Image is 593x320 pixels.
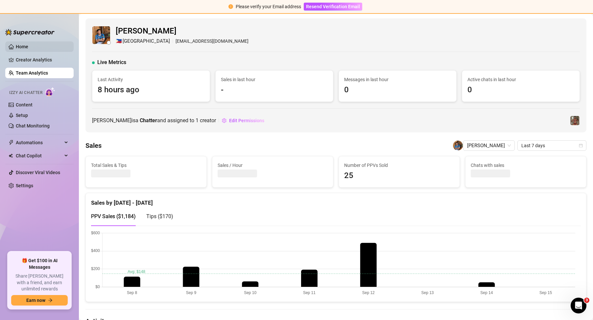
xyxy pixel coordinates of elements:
[16,102,33,107] a: Content
[229,118,264,123] span: Edit Permissions
[16,183,33,188] a: Settings
[196,117,199,124] span: 1
[140,117,157,124] b: Chatter
[16,55,68,65] a: Creator Analytics
[16,123,50,128] a: Chat Monitoring
[116,25,249,37] span: [PERSON_NAME]
[467,84,574,96] span: 0
[344,84,451,96] span: 0
[16,70,48,76] a: Team Analytics
[344,162,454,169] span: Number of PPVs Sold
[16,150,62,161] span: Chat Copilot
[221,76,328,83] span: Sales in last hour
[16,113,28,118] a: Setup
[579,144,583,148] span: calendar
[236,3,301,10] div: Please verify your Email address
[16,44,28,49] a: Home
[146,213,173,219] span: Tips ( $170 )
[98,76,204,83] span: Last Activity
[85,141,102,150] h4: Sales
[467,76,574,83] span: Active chats in last hour
[228,4,233,9] span: exclamation-circle
[471,162,581,169] span: Chats with sales
[11,273,68,292] span: Share [PERSON_NAME] with a friend, and earn unlimited rewards
[116,37,122,45] span: 🇵🇭
[453,141,463,150] img: Chester Tagayuna
[91,162,201,169] span: Total Sales & Tips
[306,4,360,9] span: Resend Verification Email
[16,137,62,148] span: Automations
[570,116,580,125] img: Greek
[92,116,216,125] span: [PERSON_NAME] is a and assigned to creator
[222,118,226,123] span: setting
[5,29,55,35] img: logo-BBDzfeDw.svg
[91,213,136,219] span: PPV Sales ( $1,184 )
[221,84,328,96] span: -
[48,298,53,303] span: arrow-right
[26,298,45,303] span: Earn now
[521,141,582,150] span: Last 7 days
[9,153,13,158] img: Chat Copilot
[9,140,14,145] span: thunderbolt
[45,87,55,97] img: AI Chatter
[9,90,42,96] span: Izzy AI Chatter
[467,141,511,150] span: Chester Tagayuna
[92,26,110,44] img: Chester Tagayuna
[11,258,68,270] span: 🎁 Get $100 in AI Messages
[304,3,362,11] button: Resend Verification Email
[584,298,589,303] span: 3
[123,37,170,45] span: [GEOGRAPHIC_DATA]
[91,193,581,207] div: Sales by [DATE] - [DATE]
[344,170,454,182] span: 25
[116,37,249,45] div: [EMAIL_ADDRESS][DOMAIN_NAME]
[97,58,126,66] span: Live Metrics
[98,84,204,96] span: 8 hours ago
[571,298,586,313] iframe: Intercom live chat
[222,115,265,126] button: Edit Permissions
[11,295,68,306] button: Earn nowarrow-right
[218,162,328,169] span: Sales / Hour
[16,170,60,175] a: Discover Viral Videos
[344,76,451,83] span: Messages in last hour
